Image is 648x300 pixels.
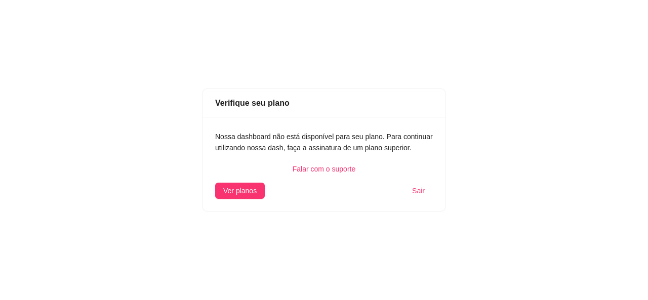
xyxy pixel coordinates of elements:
[215,163,433,175] a: Falar com o suporte
[412,185,425,196] span: Sair
[223,185,257,196] span: Ver planos
[215,97,433,109] div: Verifique seu plano
[215,183,265,199] button: Ver planos
[215,131,433,153] div: Nossa dashboard não está disponível para seu plano. Para continuar utilizando nossa dash, faça a ...
[404,183,433,199] button: Sair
